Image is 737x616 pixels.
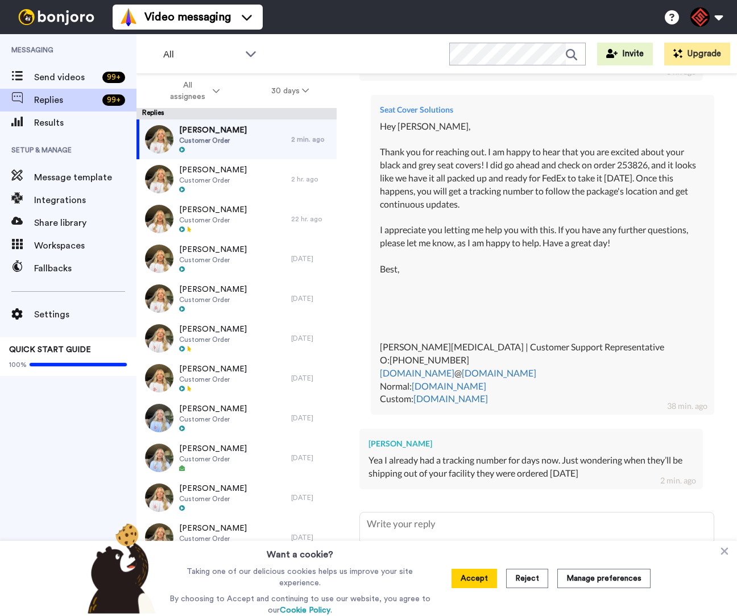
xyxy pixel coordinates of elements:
[9,346,91,354] span: QUICK START GUIDE
[136,438,337,478] a: [PERSON_NAME]Customer Order[DATE]
[145,284,173,313] img: 05d476df-1321-432e-b90d-c2a64f7b0e38-thumb.jpg
[179,164,247,176] span: [PERSON_NAME]
[506,569,548,588] button: Reject
[667,400,707,412] div: 38 min. ago
[136,108,337,119] div: Replies
[145,483,173,512] img: 89d5d4df-7ea6-4d46-a9db-72cb097bfedb-thumb.jpg
[136,398,337,438] a: [PERSON_NAME]Customer Order[DATE]
[179,494,247,503] span: Customer Order
[179,483,247,494] span: [PERSON_NAME]
[164,80,210,102] span: All assignees
[368,454,694,480] div: Yea I already had a tracking number for days now. Just wondering when they’ll be shipping out of ...
[136,159,337,199] a: [PERSON_NAME]Customer Order2 hr. ago
[179,443,247,454] span: [PERSON_NAME]
[267,541,333,561] h3: Want a cookie?
[179,284,247,295] span: [PERSON_NAME]
[179,415,247,424] span: Customer Order
[179,244,247,255] span: [PERSON_NAME]
[380,104,705,115] div: Seat Cover Solutions
[34,262,136,275] span: Fallbacks
[167,566,433,589] p: Taking one of our delicious cookies helps us improve your site experience.
[291,493,331,502] div: [DATE]
[34,93,98,107] span: Replies
[179,204,247,216] span: [PERSON_NAME]
[452,569,497,588] button: Accept
[291,214,331,224] div: 22 hr. ago
[9,360,27,369] span: 100%
[34,116,136,130] span: Results
[179,324,247,335] span: [PERSON_NAME]
[136,199,337,239] a: [PERSON_NAME]Customer Order22 hr. ago
[34,171,136,184] span: Message template
[291,453,331,462] div: [DATE]
[179,295,247,304] span: Customer Order
[145,125,173,154] img: bed0879b-9833-4163-af93-a5b5a0ce2575-thumb.jpg
[136,518,337,557] a: [PERSON_NAME]Customer Order[DATE]
[34,308,136,321] span: Settings
[557,569,651,588] button: Manage preferences
[136,119,337,159] a: [PERSON_NAME]Customer Order2 min. ago
[413,393,488,404] a: [DOMAIN_NAME]
[179,176,247,185] span: Customer Order
[179,136,247,145] span: Customer Order
[179,335,247,344] span: Customer Order
[167,593,433,616] p: By choosing to Accept and continuing to use our website, you agree to our .
[291,175,331,184] div: 2 hr. ago
[597,43,653,65] button: Invite
[291,414,331,423] div: [DATE]
[462,367,536,378] a: [DOMAIN_NAME]
[139,75,246,107] button: All assignees
[291,254,331,263] div: [DATE]
[163,48,239,61] span: All
[136,239,337,279] a: [PERSON_NAME]Customer Order[DATE]
[34,216,136,230] span: Share library
[179,454,247,464] span: Customer Order
[34,239,136,253] span: Workspaces
[34,193,136,207] span: Integrations
[380,120,705,406] div: Hey [PERSON_NAME], Thank you for reaching out. I am happy to hear that you are excited about your...
[246,81,335,101] button: 30 days
[102,72,125,83] div: 99 +
[179,125,247,136] span: [PERSON_NAME]
[291,334,331,343] div: [DATE]
[412,381,486,391] a: [DOMAIN_NAME]
[179,255,247,264] span: Customer Order
[145,444,173,472] img: 5158ef29-e9e4-46ad-ac3d-b8a4026ac1f4-thumb.jpg
[145,324,173,353] img: 94d000a7-9dff-4b74-a3b8-681083a5e477-thumb.jpg
[291,294,331,303] div: [DATE]
[136,478,337,518] a: [PERSON_NAME]Customer Order[DATE]
[291,135,331,144] div: 2 min. ago
[77,523,162,614] img: bear-with-cookie.png
[144,9,231,25] span: Video messaging
[136,319,337,358] a: [PERSON_NAME]Customer Order[DATE]
[179,534,247,543] span: Customer Order
[145,165,173,193] img: 679abd21-8fb9-4071-a98c-8caf1c0324ba-thumb.jpg
[179,403,247,415] span: [PERSON_NAME]
[380,367,454,378] a: [DOMAIN_NAME]
[664,43,730,65] button: Upgrade
[179,216,247,225] span: Customer Order
[102,94,125,106] div: 99 +
[179,523,247,534] span: [PERSON_NAME]
[291,374,331,383] div: [DATE]
[145,404,173,432] img: e1282bac-9ce8-4f18-8f4c-6da92a1501c7-thumb.jpg
[34,71,98,84] span: Send videos
[145,245,173,273] img: 49b67f77-ea4d-4881-9a85-cef0b4273f68-thumb.jpg
[14,9,99,25] img: bj-logo-header-white.svg
[119,8,138,26] img: vm-color.svg
[136,279,337,319] a: [PERSON_NAME]Customer Order[DATE]
[145,364,173,392] img: 71460086-13d0-4ea7-8f99-ec4169d5911f-thumb.jpg
[136,358,337,398] a: [PERSON_NAME]Customer Order[DATE]
[280,606,330,614] a: Cookie Policy
[368,438,694,449] div: [PERSON_NAME]
[179,363,247,375] span: [PERSON_NAME]
[145,205,173,233] img: b57aca97-74ef-474d-9708-d75dca591c50-thumb.jpg
[179,375,247,384] span: Customer Order
[660,475,696,486] div: 2 min. ago
[291,533,331,542] div: [DATE]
